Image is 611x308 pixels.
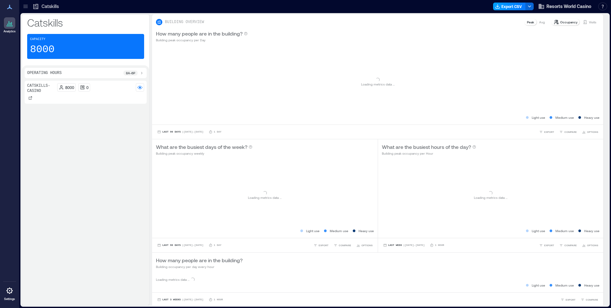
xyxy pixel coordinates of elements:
p: Building peak occupancy weekly [156,151,252,156]
p: 8000 [65,85,74,90]
p: Medium use [555,115,574,120]
p: 1 Day [214,130,221,134]
p: Heavy use [359,228,374,233]
span: EXPORT [566,298,576,302]
button: Export CSV [493,3,526,10]
button: COMPARE [558,242,578,248]
p: Analytics [4,29,16,33]
p: Settings [4,297,15,301]
p: What are the busiest days of the week? [156,143,247,151]
p: Capacity [30,37,45,42]
p: 1 Day [214,243,221,247]
button: EXPORT [538,242,555,248]
span: COMPARE [339,243,351,247]
span: OPTIONS [587,243,598,247]
p: How many people are in the building? [156,30,243,37]
p: Catskills [42,3,59,10]
p: Light use [532,228,545,233]
p: Light use [306,228,320,233]
p: Loading metrics data ... [248,195,282,200]
p: 1 Hour [435,243,444,247]
p: Catskills- Casino [27,83,55,93]
button: COMPARE [579,296,599,303]
p: Loading metrics data ... [361,82,395,87]
button: EXPORT [559,296,577,303]
p: Loading metrics data ... [474,195,507,200]
p: Light use [532,283,545,288]
p: 1 Hour [214,298,223,302]
a: Settings [2,283,17,303]
p: Heavy use [584,283,599,288]
button: OPTIONS [355,242,374,248]
button: EXPORT [312,242,330,248]
button: OPTIONS [581,129,599,135]
button: COMPARE [332,242,352,248]
p: Building peak occupancy per Hour [382,151,476,156]
span: COMPARE [564,130,577,134]
p: 8a - 6p [126,70,135,76]
p: Building occupancy per day every hour [156,264,243,269]
p: Heavy use [584,228,599,233]
p: 0 [86,85,89,90]
p: Occupancy [560,20,577,25]
p: Medium use [330,228,348,233]
span: EXPORT [544,243,554,247]
span: OPTIONS [361,243,373,247]
p: BUILDING OVERVIEW [165,20,204,25]
p: Loading metrics data ... [156,277,189,282]
button: EXPORT [538,129,555,135]
button: Last 90 Days |[DATE]-[DATE] [156,242,205,248]
a: Analytics [2,15,18,35]
p: Medium use [555,283,574,288]
button: Last 90 Days |[DATE]-[DATE] [156,129,205,135]
p: What are the busiest hours of the day? [382,143,471,151]
span: COMPARE [564,243,577,247]
span: EXPORT [544,130,554,134]
p: Heavy use [584,115,599,120]
span: EXPORT [319,243,329,247]
p: Peak [527,20,534,25]
p: Medium use [555,228,574,233]
button: Last Week |[DATE]-[DATE] [382,242,426,248]
p: How many people are in the building? [156,256,243,264]
button: Last 3 Weeks |[DATE]-[DATE] [156,296,205,303]
button: Resorts World Casino [536,1,593,12]
span: COMPARE [586,298,598,302]
p: Light use [532,115,545,120]
span: Resorts World Casino [546,3,591,10]
p: Visits [589,20,596,25]
button: OPTIONS [581,242,599,248]
span: OPTIONS [587,130,598,134]
p: Operating Hours [27,70,62,76]
p: Catskills [27,16,144,29]
p: 8000 [30,43,55,56]
p: Avg [539,20,545,25]
p: Building peak occupancy per Day [156,37,248,43]
button: COMPARE [558,129,578,135]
